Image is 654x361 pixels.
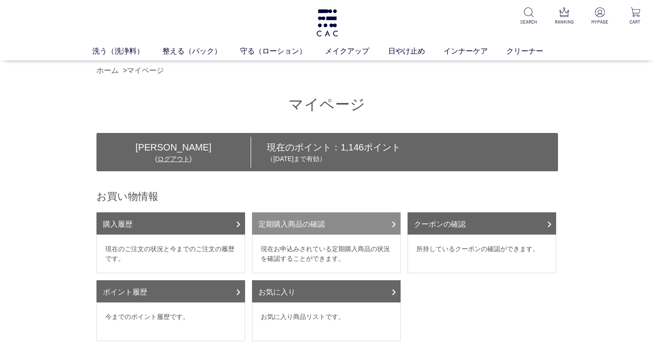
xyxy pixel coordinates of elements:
a: 整える（パック） [162,46,240,57]
a: メイクアップ [325,46,388,57]
a: お気に入り [252,280,401,302]
dd: 今までのポイント履歴です。 [96,302,245,341]
a: ホーム [96,66,119,74]
div: [PERSON_NAME] [96,140,251,154]
p: CART [624,18,647,25]
a: クリーナー [506,46,562,57]
span: 1,146 [341,142,364,152]
div: ( ) [96,154,251,164]
h2: お買い物情報 [96,190,558,203]
a: 定期購入商品の確認 [252,212,401,235]
dd: 現在のご注文の状況と今までのご注文の履歴です。 [96,235,245,273]
a: マイページ [127,66,164,74]
a: SEARCH [517,7,540,25]
a: RANKING [553,7,576,25]
p: SEARCH [517,18,540,25]
a: クーポンの確認 [408,212,556,235]
a: ログアウト [157,155,190,162]
a: 守る（ローション） [240,46,325,57]
a: 洗う（洗浄料） [92,46,162,57]
p: RANKING [553,18,576,25]
a: 購入履歴 [96,212,245,235]
a: MYPAGE [588,7,611,25]
a: ポイント履歴 [96,280,245,302]
dd: お気に入り商品リストです。 [252,302,401,341]
li: > [123,65,166,76]
a: インナーケア [444,46,506,57]
div: 現在のポイント： ポイント [251,140,558,164]
a: CART [624,7,647,25]
a: 日やけ止め [388,46,444,57]
h1: マイページ [96,95,558,114]
p: MYPAGE [588,18,611,25]
img: logo [315,9,339,36]
dd: 現在お申込みされている定期購入商品の状況を確認することができます。 [252,235,401,273]
dd: 所持しているクーポンの確認ができます。 [408,235,556,273]
p: （[DATE]まで有効） [267,154,558,164]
